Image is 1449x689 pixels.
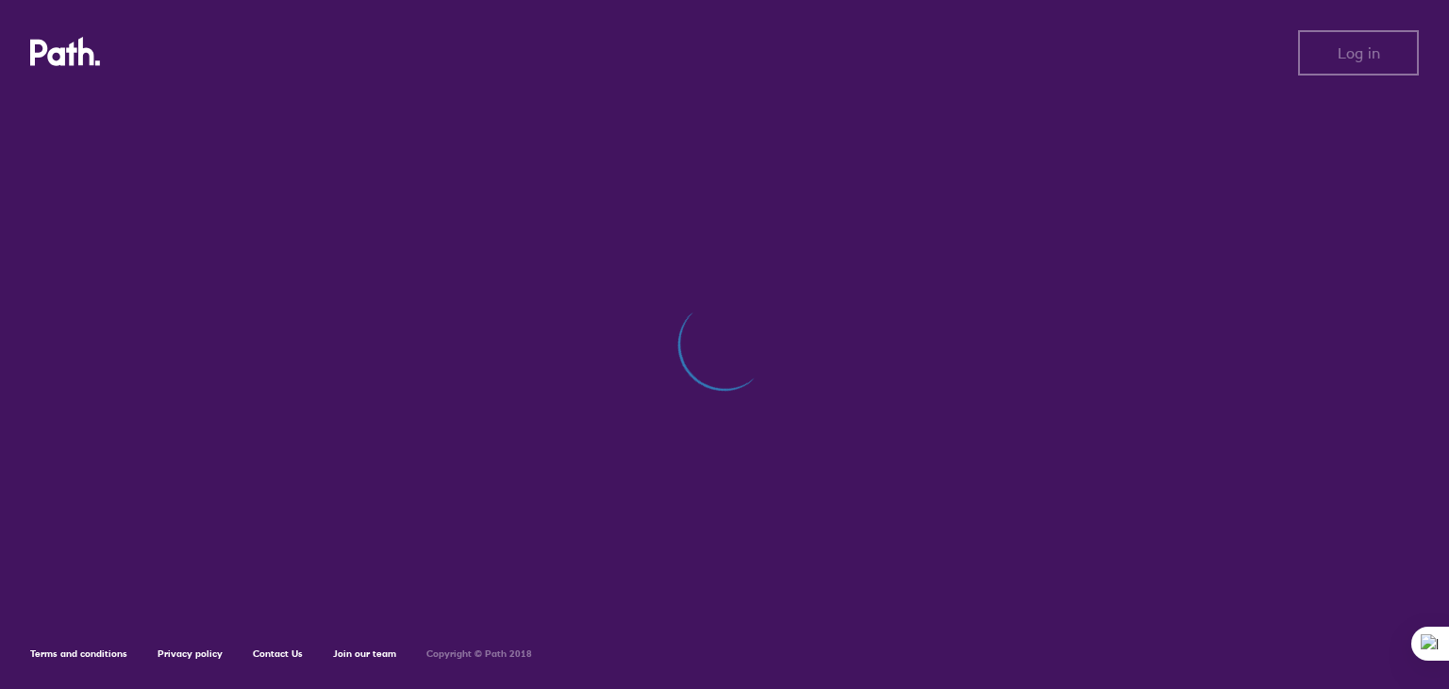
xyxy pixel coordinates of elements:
[30,647,127,660] a: Terms and conditions
[426,648,532,660] h6: Copyright © Path 2018
[253,647,303,660] a: Contact Us
[1298,30,1419,76] button: Log in
[333,647,396,660] a: Join our team
[158,647,223,660] a: Privacy policy
[1338,44,1380,61] span: Log in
